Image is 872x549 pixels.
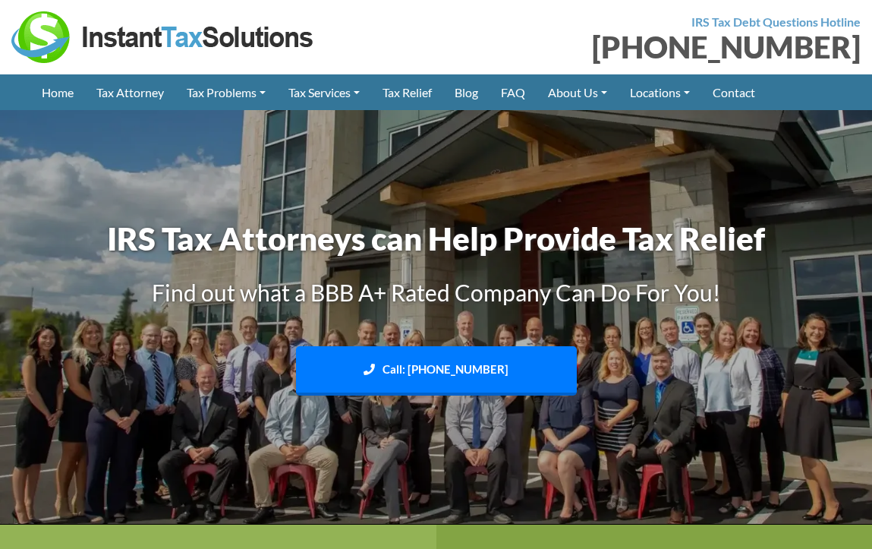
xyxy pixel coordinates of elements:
[85,74,175,110] a: Tax Attorney
[30,74,85,110] a: Home
[11,11,315,63] img: Instant Tax Solutions Logo
[371,74,443,110] a: Tax Relief
[11,28,315,43] a: Instant Tax Solutions Logo
[175,74,277,110] a: Tax Problems
[490,74,537,110] a: FAQ
[277,74,371,110] a: Tax Services
[296,346,577,396] a: Call: [PHONE_NUMBER]
[448,32,861,62] div: [PHONE_NUMBER]
[83,216,789,261] h1: IRS Tax Attorneys can Help Provide Tax Relief
[691,14,861,29] strong: IRS Tax Debt Questions Hotline
[701,74,767,110] a: Contact
[619,74,701,110] a: Locations
[537,74,619,110] a: About Us
[443,74,490,110] a: Blog
[83,276,789,308] h3: Find out what a BBB A+ Rated Company Can Do For You!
